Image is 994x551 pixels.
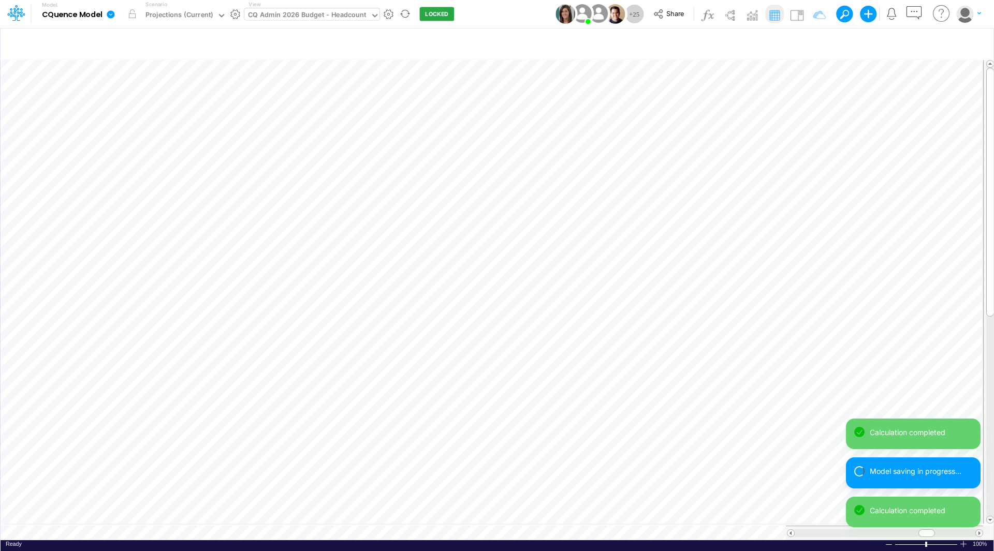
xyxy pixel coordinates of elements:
[959,540,968,548] div: Zoom In
[605,4,625,24] img: User Image Icon
[9,33,768,54] input: Type a title here
[145,1,167,8] label: Scenario
[870,466,972,476] div: Model saving in progress...
[925,542,927,547] div: Zoom
[648,6,691,22] button: Share
[629,11,639,18] span: + 25
[248,1,260,8] label: View
[666,9,684,17] span: Share
[973,540,988,548] div: Zoom level
[42,10,103,20] b: CQuence Model
[248,10,367,22] div: CQ Admin 2026 Budget - Headcount
[571,2,594,25] img: User Image Icon
[886,8,898,20] a: Notifications
[973,540,988,548] span: 100%
[587,2,610,25] img: User Image Icon
[6,540,22,548] div: In Ready mode
[870,427,972,438] div: Calculation completed
[6,541,22,547] span: Ready
[895,540,959,548] div: Zoom
[42,2,57,8] label: Model
[556,4,575,24] img: User Image Icon
[885,541,893,548] div: Zoom Out
[870,505,972,516] div: Calculation completed
[420,7,455,21] button: LOCKED
[145,10,213,22] div: Projections (Current)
